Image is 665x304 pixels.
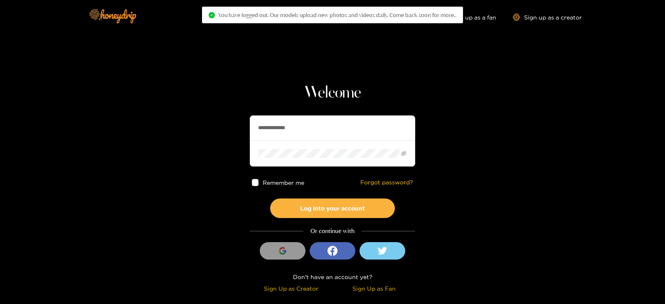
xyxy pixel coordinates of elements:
button: Log into your account [270,199,395,218]
a: Forgot password? [360,179,413,186]
div: Don't have an account yet? [250,272,415,282]
span: eye-invisible [401,151,406,156]
a: Sign up as a fan [439,14,496,21]
span: You have logged out. Our models upload new photos and videos daily. Come back soon for more.. [218,12,456,18]
div: Sign Up as Fan [335,284,413,293]
div: Or continue with [250,226,415,236]
a: Sign up as a creator [513,14,582,21]
span: Remember me [263,179,305,186]
h1: Welcome [250,83,415,103]
span: check-circle [209,12,215,18]
div: Sign Up as Creator [252,284,330,293]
